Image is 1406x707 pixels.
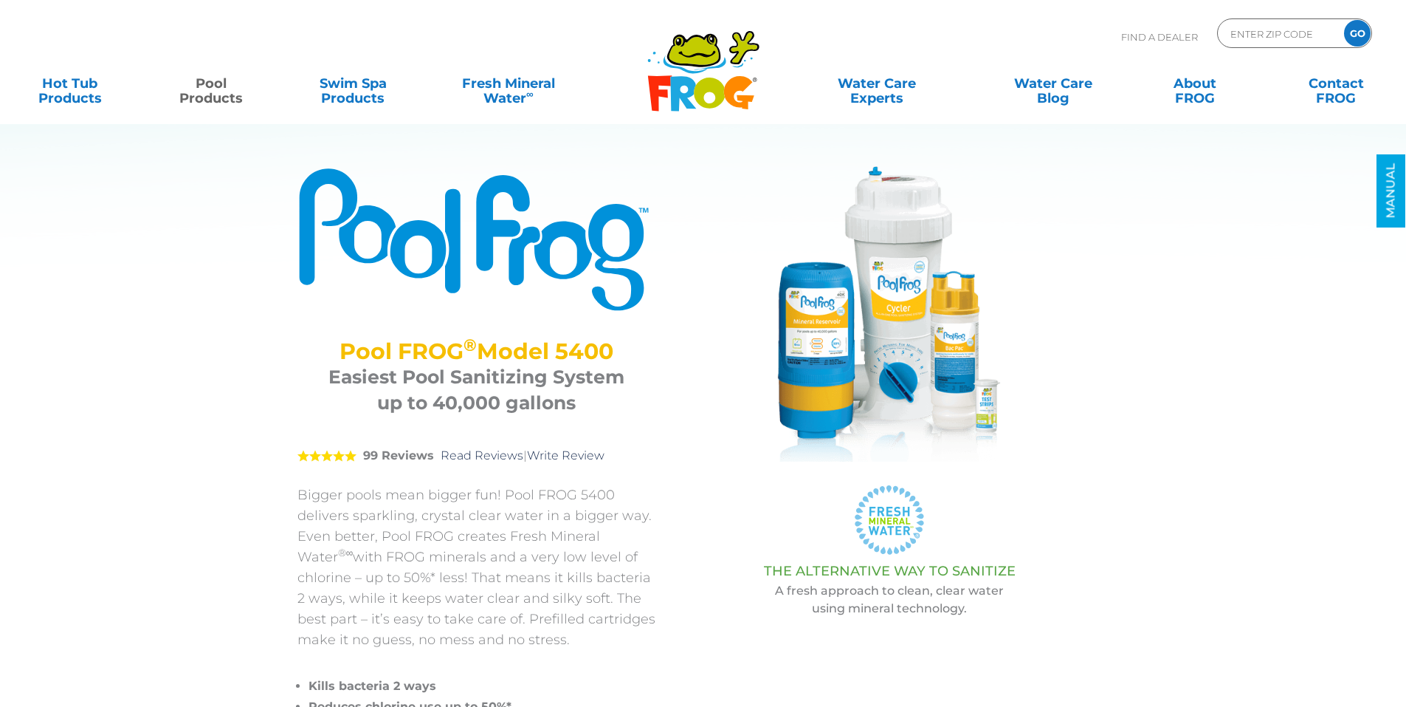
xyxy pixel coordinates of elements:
[441,448,523,462] a: Read Reviews
[998,69,1108,98] a: Water CareBlog
[316,338,637,364] h2: Pool FROG Model 5400
[297,485,655,650] p: Bigger pools mean bigger fun! Pool FROG 5400 delivers sparkling, crystal clear water in a bigger ...
[1344,20,1371,47] input: GO
[297,166,655,312] img: Product Logo
[526,88,534,100] sup: ∞
[15,69,125,98] a: Hot TubProducts
[338,547,354,559] sup: ®∞
[692,582,1087,618] p: A fresh approach to clean, clear water using mineral technology.
[309,676,655,697] li: Kills bacteria 2 ways
[297,450,356,462] span: 5
[527,448,604,462] a: Write Review
[1376,154,1405,228] a: MANUAL
[788,69,966,98] a: Water CareExperts
[363,448,434,462] strong: 99 Reviews
[1229,23,1329,44] input: Zip Code Form
[1121,18,1198,55] p: Find A Dealer
[439,69,577,98] a: Fresh MineralWater∞
[692,564,1087,578] h3: THE ALTERNATIVE WAY TO SANITIZE
[464,335,477,355] sup: ®
[1140,69,1250,98] a: AboutFROG
[156,69,266,98] a: PoolProducts
[297,427,655,485] div: |
[298,69,408,98] a: Swim SpaProducts
[316,364,637,416] h3: Easiest Pool Sanitizing System up to 40,000 gallons
[1281,69,1391,98] a: ContactFROG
